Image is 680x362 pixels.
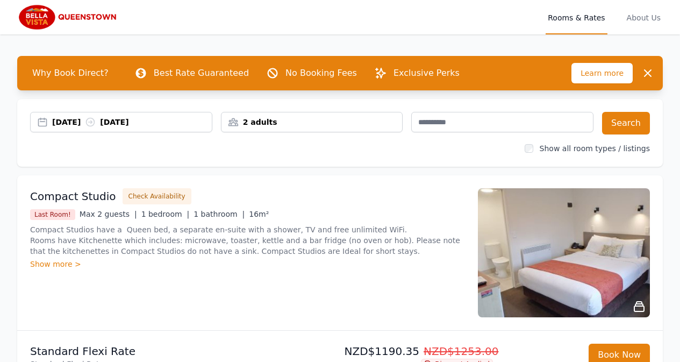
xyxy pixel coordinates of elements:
p: Standard Flexi Rate [30,344,336,359]
p: Compact Studios have a Queen bed, a separate en-suite with a shower, TV and free unlimited WiFi. ... [30,224,465,257]
div: Show more > [30,259,465,269]
button: Check Availability [123,188,191,204]
span: Last Room! [30,209,75,220]
p: NZD$1190.35 [345,344,493,359]
h3: Compact Studio [30,189,116,204]
p: Exclusive Perks [393,67,460,80]
p: No Booking Fees [285,67,357,80]
span: 1 bathroom | [194,210,245,218]
span: 1 bedroom | [141,210,190,218]
div: [DATE] [DATE] [52,117,212,127]
label: Show all room types / listings [540,144,650,153]
p: Best Rate Guaranteed [154,67,249,80]
span: 16m² [249,210,269,218]
span: NZD$1253.00 [424,345,499,358]
img: Bella Vista Queenstown [17,4,120,30]
span: Why Book Direct? [24,62,117,84]
span: Max 2 guests | [80,210,137,218]
span: Learn more [571,63,633,83]
button: Search [602,112,650,134]
div: 2 adults [221,117,403,127]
